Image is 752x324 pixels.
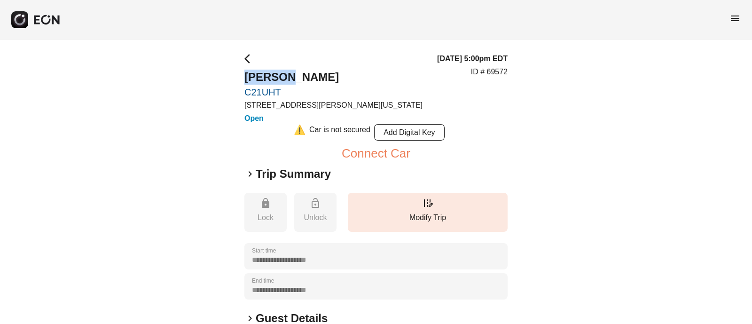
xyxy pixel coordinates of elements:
[729,13,741,24] span: menu
[244,87,423,98] a: C21UHT
[244,113,423,124] h3: Open
[348,193,508,232] button: Modify Trip
[244,70,423,85] h2: [PERSON_NAME]
[422,198,433,209] span: edit_road
[309,124,370,141] div: Car is not secured
[244,313,256,324] span: keyboard_arrow_right
[244,100,423,111] p: [STREET_ADDRESS][PERSON_NAME][US_STATE]
[437,53,508,64] h3: [DATE] 5:00pm EDT
[294,124,305,141] div: ⚠️
[244,168,256,180] span: keyboard_arrow_right
[352,212,503,223] p: Modify Trip
[374,124,445,141] button: Add Digital Key
[471,66,508,78] p: ID # 69572
[342,148,410,159] button: Connect Car
[256,166,331,182] h2: Trip Summary
[244,53,256,64] span: arrow_back_ios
